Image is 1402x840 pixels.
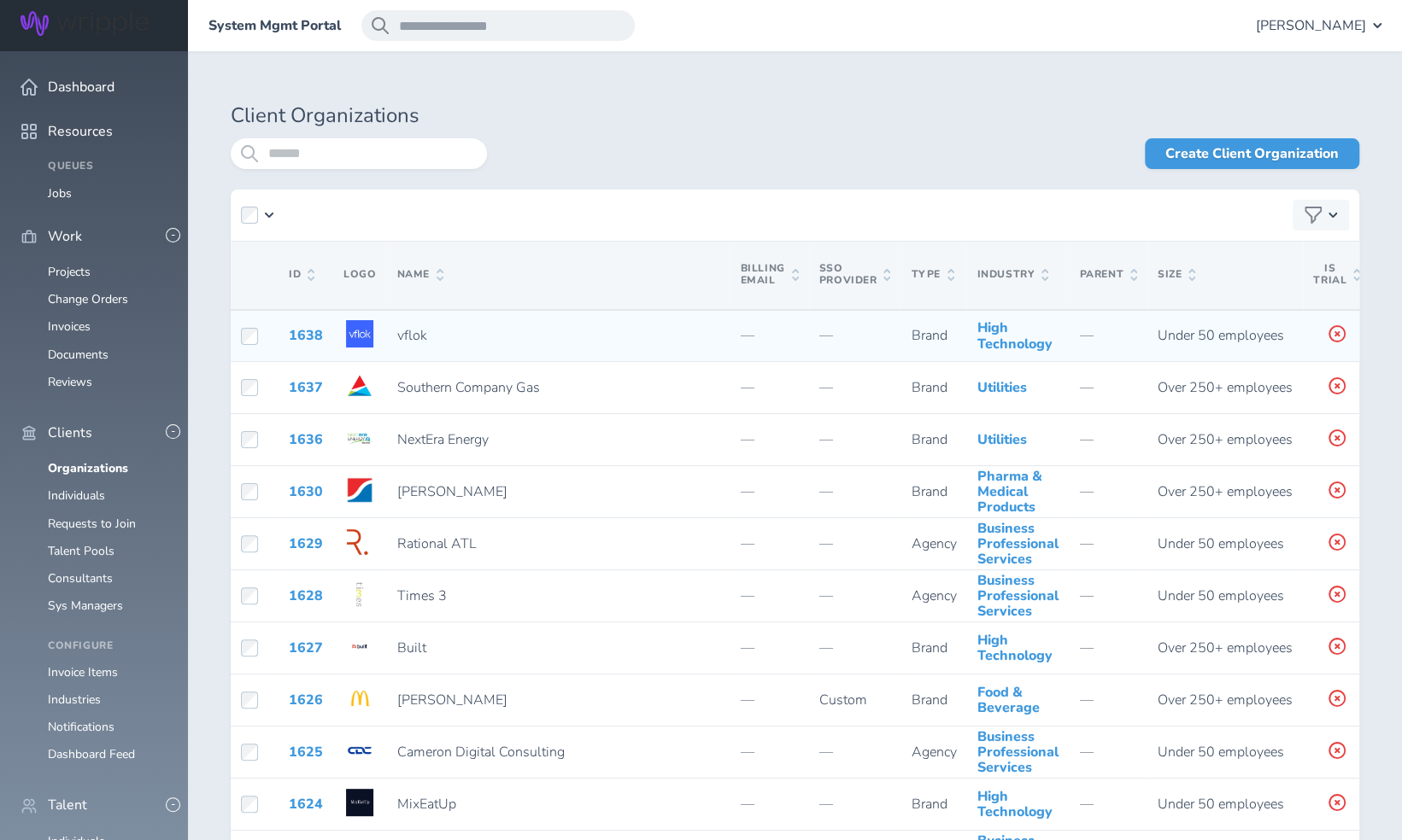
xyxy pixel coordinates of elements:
[396,482,507,501] span: [PERSON_NAME]
[1158,795,1284,814] span: Under 50 employees
[1079,743,1093,761] span: —
[740,536,798,551] p: —
[289,743,323,761] a: 1625
[1079,534,1093,553] span: —
[48,264,91,280] a: Projects
[289,586,323,605] a: 1628
[1256,18,1366,33] span: [PERSON_NAME]
[289,378,323,397] a: 1637
[346,789,373,816] img: Logo
[289,691,323,709] a: 1626
[346,528,373,556] img: Logo
[819,432,891,447] p: —
[289,534,323,553] a: 1629
[48,460,128,476] a: Organizations
[740,692,798,708] p: —
[819,328,891,343] p: —
[1313,263,1360,287] span: Is Trial
[48,640,167,652] h4: Configure
[911,795,947,814] span: Brand
[289,639,323,657] a: 1627
[346,424,373,452] img: Logo
[346,476,373,504] img: Logo
[819,484,891,499] p: —
[911,586,956,605] span: Agency
[166,228,180,242] button: -
[977,631,1052,665] a: High Technology
[977,467,1041,517] a: Pharma & Medical Products
[1158,326,1284,345] span: Under 50 employees
[1079,326,1093,345] span: —
[911,482,947,501] span: Brand
[911,430,947,449] span: Brand
[740,263,798,287] span: Billing Email
[1158,743,1284,761] span: Under 50 employees
[289,269,314,281] span: ID
[289,795,323,814] a: 1624
[1256,10,1381,41] button: [PERSON_NAME]
[977,787,1052,821] a: High Technology
[1158,691,1293,709] span: Over 250+ employees
[48,570,113,586] a: Consultants
[1158,269,1195,281] span: Size
[289,326,323,345] a: 1638
[48,160,167,172] h4: Queues
[396,326,426,345] span: vflok
[48,124,113,139] span: Resources
[48,185,72,201] a: Jobs
[166,797,180,812] button: -
[1079,691,1093,709] span: —
[819,380,891,395] p: —
[48,425,92,440] span: Clients
[396,639,425,657] span: Built
[911,691,947,709] span: Brand
[977,727,1058,778] a: Business Professional Services
[977,378,1026,397] a: Utilities
[1158,639,1293,657] span: Over 250+ employees
[48,797,87,813] span: Talent
[48,318,91,335] a: Invoices
[48,374,92,390] a: Reviews
[1158,430,1293,449] span: Over 250+ employees
[1145,138,1359,169] a: Create Client Organization
[396,691,507,709] span: [PERSON_NAME]
[740,640,798,656] p: —
[396,534,476,553] span: Rational ATL
[977,571,1058,621] a: Business Professional Services
[1079,378,1093,397] span: —
[48,598,123,614] a: Sys Managers
[289,430,323,449] a: 1636
[1079,269,1137,281] span: Parent
[346,737,373,764] img: Logo
[819,640,891,656] p: —
[346,580,373,608] img: Logo
[1079,586,1093,605] span: —
[231,104,1359,128] h1: Client Organizations
[819,588,891,604] p: —
[396,743,564,761] span: Cameron Digital Consulting
[48,664,118,680] a: Invoice Items
[346,633,373,660] img: Logo
[21,11,149,36] img: Wripple
[819,796,891,812] p: —
[1158,534,1284,553] span: Under 50 employees
[819,691,867,709] span: Custom
[1079,430,1093,449] span: —
[166,424,180,439] button: -
[819,263,891,287] span: SSO Provider
[346,372,373,400] img: Logo
[911,269,953,281] span: Type
[1079,795,1093,814] span: —
[1079,482,1093,501] span: —
[740,588,798,604] p: —
[1079,639,1093,657] span: —
[1158,378,1293,397] span: Over 250+ employees
[48,543,114,559] a: Talent Pools
[977,269,1048,281] span: Industry
[48,291,128,307] a: Change Orders
[911,639,947,657] span: Brand
[819,536,891,551] p: —
[740,796,798,812] p: —
[346,320,373,347] img: Logo
[911,743,956,761] span: Agency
